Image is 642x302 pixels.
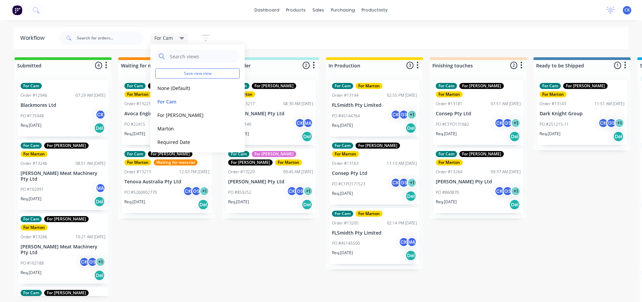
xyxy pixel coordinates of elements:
[436,101,462,107] div: Order #13181
[594,101,624,107] div: 11:51 AM [DATE]
[21,171,105,182] p: [PERSON_NAME] Meat Machinery Pty Ltd
[511,186,521,196] div: + 1
[540,91,567,97] div: For Marton
[309,5,328,15] div: sales
[225,80,316,145] div: For CamFor [PERSON_NAME]For MartonOrder #1321708:30 AM [DATE][PERSON_NAME] Pty LtdPO #859140CKMAR...
[124,131,145,137] p: Req. [DATE]
[21,224,48,231] div: For Marton
[358,5,391,15] div: productivity
[21,216,42,222] div: For Cam
[228,189,251,195] p: PO #859252
[228,179,313,185] p: [PERSON_NAME] Pty Ltd
[436,151,457,157] div: For Cam
[399,237,409,247] div: CK
[21,102,105,108] p: Blackmores Ltd
[332,143,353,149] div: For Cam
[494,186,505,196] div: CK
[154,34,173,41] span: For Cam
[332,151,359,157] div: For Marton
[124,189,157,195] p: PO #5260002770
[155,68,240,79] button: Save new view
[124,179,209,185] p: Tenova Australia Pty Ltd
[509,131,520,142] div: Del
[436,169,462,175] div: Order #13264
[94,270,105,281] div: Del
[332,113,360,119] p: PO #45144764
[540,111,624,117] p: Dark Knight Group
[407,178,417,188] div: + 1
[21,290,42,296] div: For Cam
[18,80,108,137] div: For CamOrder #1294607:29 AM [DATE]Blackmores LtdPO #175948CKReq.[DATE]Del
[21,196,41,202] p: Req. [DATE]
[122,148,212,213] div: For CamFor [PERSON_NAME]For MartonWaiting for materialOrder #1321312:03 PM [DATE]Tenova Australia...
[154,159,197,165] div: Waiting for material
[95,110,105,120] div: CK
[225,148,316,213] div: For CamFor [PERSON_NAME]For [PERSON_NAME]For MartonOrder #1322009:45 AM [DATE][PERSON_NAME] Pty L...
[332,190,353,197] p: Req. [DATE]
[332,122,353,128] p: Req. [DATE]
[21,234,47,240] div: Order #13266
[329,208,420,264] div: For CamFor MartonOrder #1320502:14 PM [DATE]FLSmidth Pty LimitedPO #45145500CKMAReq.[DATE]Del
[287,186,297,196] div: CK
[436,111,521,117] p: Consep Pty Ltd
[21,92,47,98] div: Order #12946
[179,169,209,175] div: 12:03 PM [DATE]
[283,5,309,15] div: products
[502,118,513,128] div: GS
[21,143,42,149] div: For Cam
[124,111,209,117] p: Avoca Engineering Pty Ltd
[356,211,383,217] div: For Marton
[491,169,521,175] div: 09:37 AM [DATE]
[303,186,313,196] div: + 1
[387,160,417,167] div: 11:10 AM [DATE]
[436,199,457,205] p: Req. [DATE]
[332,83,353,89] div: For Cam
[12,5,22,15] img: Factory
[95,183,105,193] div: MA
[228,151,249,157] div: For Cam
[614,118,624,128] div: + 1
[356,143,400,149] div: For [PERSON_NAME]
[283,101,313,107] div: 08:30 AM [DATE]
[251,5,283,15] a: dashboard
[332,171,417,176] p: Consep Pty Ltd
[563,83,608,89] div: For [PERSON_NAME]
[198,199,209,210] div: Del
[407,237,417,247] div: MA
[21,186,44,192] p: PO #102091
[94,123,105,133] div: Del
[332,230,417,236] p: FLSmidth Pty Limited
[21,83,42,89] div: For Cam
[329,80,420,137] div: For CamFor MartonOrder #1319402:55 PM [DATE]FLSmidth Pty LimitedPO #45144764CKGS+1Req.[DATE]Del
[436,131,457,137] p: Req. [DATE]
[199,186,209,196] div: + 1
[332,250,353,256] p: Req. [DATE]
[405,123,416,133] div: Del
[44,216,89,222] div: For [PERSON_NAME]
[387,220,417,226] div: 02:14 PM [DATE]
[252,83,296,89] div: For [PERSON_NAME]
[21,270,41,276] p: Req. [DATE]
[459,83,504,89] div: For [PERSON_NAME]
[228,169,255,175] div: Order #13220
[491,101,521,107] div: 07:51 AM [DATE]
[502,186,513,196] div: GS
[540,83,561,89] div: For Cam
[122,80,212,145] div: For CamFor [PERSON_NAME]For MartonWaiting For ToolsOrder #1322102:23 PM [DATE]Avoca Engineering P...
[44,290,89,296] div: For [PERSON_NAME]
[169,50,236,63] input: Search views
[494,118,505,128] div: CK
[155,98,227,105] button: For Cam
[391,110,401,120] div: CK
[598,118,608,128] div: CK
[77,31,144,45] input: Search for orders...
[624,7,630,13] span: CK
[124,199,145,205] p: Req. [DATE]
[302,199,312,210] div: Del
[329,140,420,205] div: For CamFor [PERSON_NAME]For MartonOrder #1316311:10 AM [DATE]Consep Pty LtdPO #C1PO171523CKGS+1Re...
[511,118,521,128] div: + 1
[94,196,105,207] div: Del
[124,151,146,157] div: For Cam
[436,189,459,195] p: PO #860870
[155,84,227,92] button: None (Default)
